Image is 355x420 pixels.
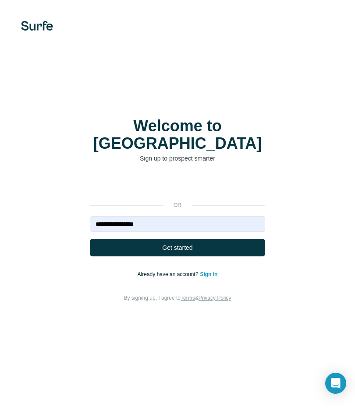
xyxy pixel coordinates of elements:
[181,295,195,301] a: Terms
[90,239,265,256] button: Get started
[199,295,231,301] a: Privacy Policy
[85,176,270,195] iframe: Sign in with Google Button
[162,243,192,252] span: Get started
[138,271,200,277] span: Already have an account?
[325,373,346,394] div: Open Intercom Messenger
[21,21,53,31] img: Surfe's logo
[163,201,192,209] p: or
[90,154,265,163] p: Sign up to prospect smarter
[90,117,265,152] h1: Welcome to [GEOGRAPHIC_DATA]
[124,295,231,301] span: By signing up, I agree to &
[200,271,217,277] a: Sign in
